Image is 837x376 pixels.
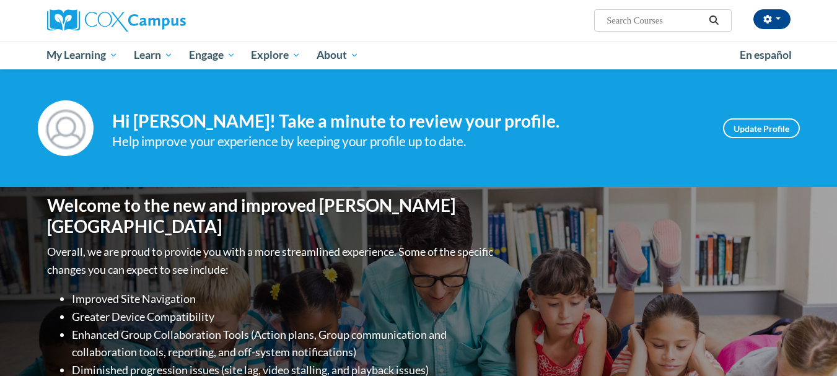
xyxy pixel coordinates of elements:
a: Learn [126,41,181,69]
button: Account Settings [753,9,791,29]
iframe: Button to launch messaging window [787,326,827,366]
li: Enhanced Group Collaboration Tools (Action plans, Group communication and collaboration tools, re... [72,326,496,362]
span: Learn [134,48,173,63]
a: Engage [181,41,243,69]
a: Update Profile [723,118,800,138]
a: About [309,41,367,69]
div: Help improve your experience by keeping your profile up to date. [112,131,704,152]
img: Cox Campus [47,9,186,32]
button: Search [704,13,723,28]
span: Engage [189,48,235,63]
li: Improved Site Navigation [72,290,496,308]
img: Profile Image [38,100,94,156]
h1: Welcome to the new and improved [PERSON_NAME][GEOGRAPHIC_DATA] [47,195,496,237]
p: Overall, we are proud to provide you with a more streamlined experience. Some of the specific cha... [47,243,496,279]
a: Explore [243,41,309,69]
span: My Learning [46,48,118,63]
input: Search Courses [605,13,704,28]
a: En español [732,42,800,68]
span: Explore [251,48,300,63]
div: Main menu [28,41,809,69]
span: En español [740,48,792,61]
a: Cox Campus [47,9,283,32]
span: About [317,48,359,63]
li: Greater Device Compatibility [72,308,496,326]
h4: Hi [PERSON_NAME]! Take a minute to review your profile. [112,111,704,132]
a: My Learning [39,41,126,69]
